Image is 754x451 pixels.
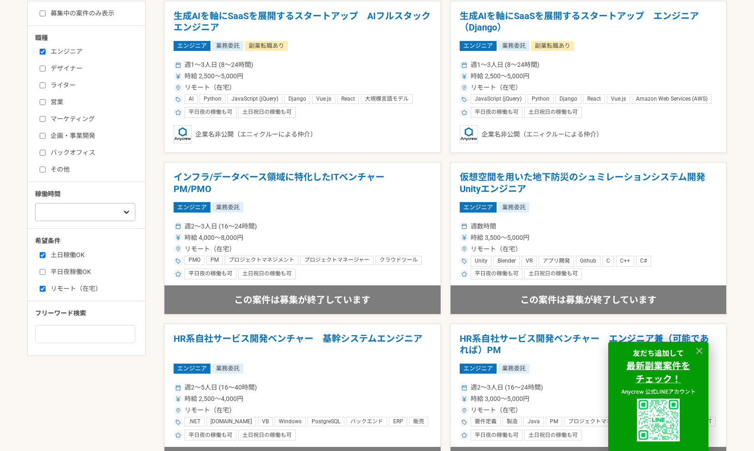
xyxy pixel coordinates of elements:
span: C# [640,258,647,265]
strong: チェック！ [636,372,681,385]
img: ico_tag-f97210f0.svg [175,420,181,425]
span: 稼働時間 [35,190,61,198]
img: ico_location_pin-352ac629.svg [462,246,467,252]
img: ico_location_pin-352ac629.svg [175,85,181,91]
span: C++ [620,258,630,265]
img: ico_tag-f97210f0.svg [462,420,467,425]
img: logo_text_blue_01.png [460,125,478,143]
img: ico_tag-f97210f0.svg [462,97,467,102]
label: 平日夜稼働OK [40,267,144,277]
a: 最新副業案件を [626,360,690,371]
img: ico_currency_yen-76ea2c4c.svg [175,74,181,79]
span: 週数時間 [471,222,496,231]
img: uploaded%2F9x3B4GYyuJhK5sXzQK62fPT6XL62%2F_1i3i91es70ratxpc0n6.png [637,399,680,441]
h1: HR系自社サービス開発ベンチャー 基幹システムエンジニア [174,333,431,356]
span: 希望条件 [35,238,61,245]
h1: インフラ/データベース領域に特化したITベンチャー PM/PMO [174,172,431,195]
img: ico_location_pin-352ac629.svg [175,246,181,252]
img: ico_calendar-4541a85f.svg [175,385,181,390]
span: AI [189,96,194,103]
div: この案件は募集が終了しています [164,285,441,314]
span: リモート（在宅） [471,405,522,415]
img: ico_location_pin-352ac629.svg [175,408,181,413]
input: エンジニア [40,49,46,55]
span: リモート（在宅） [471,83,522,92]
img: ico_currency_yen-76ea2c4c.svg [462,396,467,402]
label: 営業 [40,97,144,107]
span: Amazon Web Services (AWS) [636,96,708,103]
span: 時給 2,500〜5,000円 [471,71,529,81]
img: ico_location_pin-352ac629.svg [462,408,467,413]
img: logo_text_blue_01.png [174,125,192,143]
span: VR [526,258,533,265]
div: 土日祝日の稼働も可 [238,107,296,118]
div: 平日夜の稼働も可 [471,430,523,441]
span: 副業転職あり [531,41,574,51]
span: Java [528,418,540,426]
span: 大規模言語モデル [365,96,409,103]
label: マーケティング [40,114,144,124]
span: Vue.js [611,96,626,103]
span: 職種 [35,34,48,41]
img: ico_calendar-4541a85f.svg [462,223,467,229]
span: プロジェクトマネジメント [229,257,294,264]
div: 土日祝日の稼働も可 [524,430,582,441]
img: ico_star-c4f7eedc.svg [462,432,467,438]
span: .NET [189,418,200,426]
input: 平日夜稼働OK [40,269,46,275]
span: エンジニア [174,202,210,212]
span: 業務委託 [212,364,243,374]
div: 土日祝日の稼働も可 [238,269,296,279]
div: 平日夜の稼働も可 [185,430,236,441]
span: C [606,258,610,265]
span: 週2〜5人日 (16〜40時間) [185,383,257,392]
img: ico_calendar-4541a85f.svg [175,62,181,68]
div: この案件は募集が終了しています [451,285,727,314]
div: 土日祝日の稼働も可 [524,107,582,118]
input: ライター [40,82,46,88]
span: 週1〜3人日 (8〜24時間) [185,60,253,70]
span: 販売 [413,418,424,426]
span: 業務委託 [498,202,529,212]
span: 週2〜3人日 (16〜24時間) [471,383,543,392]
span: リモート（在宅） [185,244,236,254]
img: ico_star-c4f7eedc.svg [175,110,181,115]
input: 募集中の案件のみ表示 [40,10,46,16]
img: ico_location_pin-352ac629.svg [462,85,467,91]
img: ico_star-c4f7eedc.svg [175,271,181,277]
span: 時給 3,000〜5,000円 [471,394,529,404]
div: 企業名非公開（エニィクルーによる仲介） [174,125,431,143]
span: 業務委託 [498,41,529,51]
img: ico_star-c4f7eedc.svg [175,432,181,438]
span: エンジニア [460,202,497,212]
span: Blender [498,258,516,265]
span: 時給 2,500〜5,000円 [185,71,243,81]
h1: 生成AIを軸にSaaSを展開するスタートアップ エンジニア（Django） [460,10,718,34]
label: リモート（在宅） [40,284,144,294]
span: Django [559,96,577,103]
span: Unity [475,258,487,265]
label: 土日稼働OK [40,250,144,260]
img: ico_star-c4f7eedc.svg [462,110,467,115]
h1: 生成AIを軸にSaaSを展開するスタートアップ AIフルスタックエンジニア [174,10,431,34]
div: 平日夜の稼働も可 [185,107,236,118]
label: その他 [40,165,144,174]
span: Anycrew 公式LINEアカウント [621,387,696,395]
span: React [341,96,355,103]
label: ライター [40,81,144,90]
span: リモート（在宅） [185,405,236,415]
span: エンジニア [460,41,497,51]
img: ico_currency_yen-76ea2c4c.svg [175,235,181,240]
img: ico_tag-f97210f0.svg [462,258,467,264]
span: PM [210,257,219,264]
strong: 最新副業案件を [626,359,690,372]
img: ico_currency_yen-76ea2c4c.svg [175,396,181,402]
span: プロジェクトマネジメント [568,418,634,426]
span: 時給 4,000〜8,000円 [185,233,243,243]
span: 週1〜3人日 (8〜24時間) [471,60,539,70]
label: バックオフィス [40,148,144,157]
img: ico_calendar-4541a85f.svg [175,223,181,229]
span: PM [550,418,558,426]
span: エンジニア [174,41,210,51]
label: 企画・事業開発 [40,131,144,141]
